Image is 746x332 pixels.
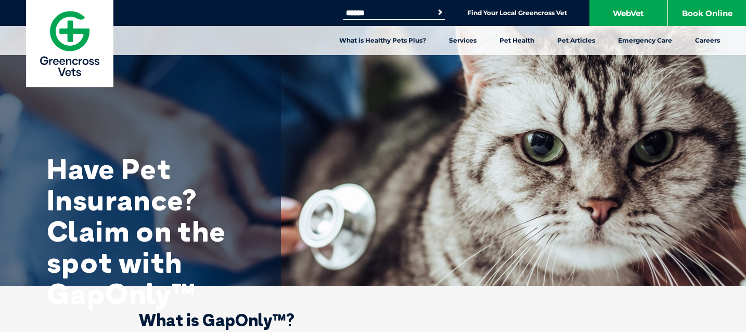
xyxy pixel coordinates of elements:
a: Emergency Care [607,26,684,55]
a: Careers [684,26,731,55]
a: Find Your Local Greencross Vet [467,9,567,17]
button: Search [435,7,445,18]
h2: What is GapOnly™? [102,312,644,328]
a: Pet Health [488,26,546,55]
h1: Have Pet Insurance? Claim on the spot with GapOnly™ [47,153,255,309]
a: Pet Articles [546,26,607,55]
a: What is Healthy Pets Plus? [328,26,438,55]
a: Services [438,26,488,55]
